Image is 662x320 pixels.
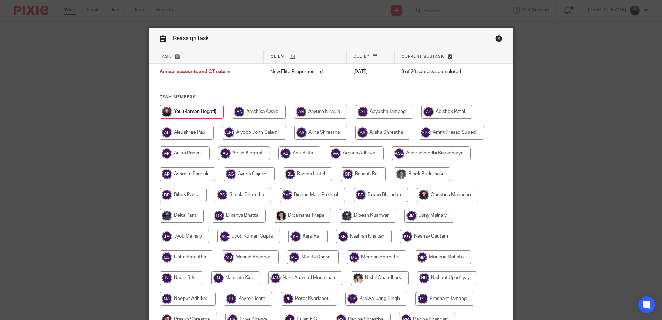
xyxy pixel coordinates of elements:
[173,36,209,41] span: Reassign task
[353,68,387,75] p: [DATE]
[271,55,287,59] span: Client
[160,70,230,74] span: Annual accounts and CT return
[394,64,486,80] td: 3 of 20 subtasks completed
[402,55,444,59] span: Current subtask
[270,68,339,75] p: New Elite Properties Ltd
[160,55,171,59] span: Task
[495,35,502,44] a: Close this dialog window
[160,94,502,100] h4: Team members
[354,55,369,59] span: Due by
